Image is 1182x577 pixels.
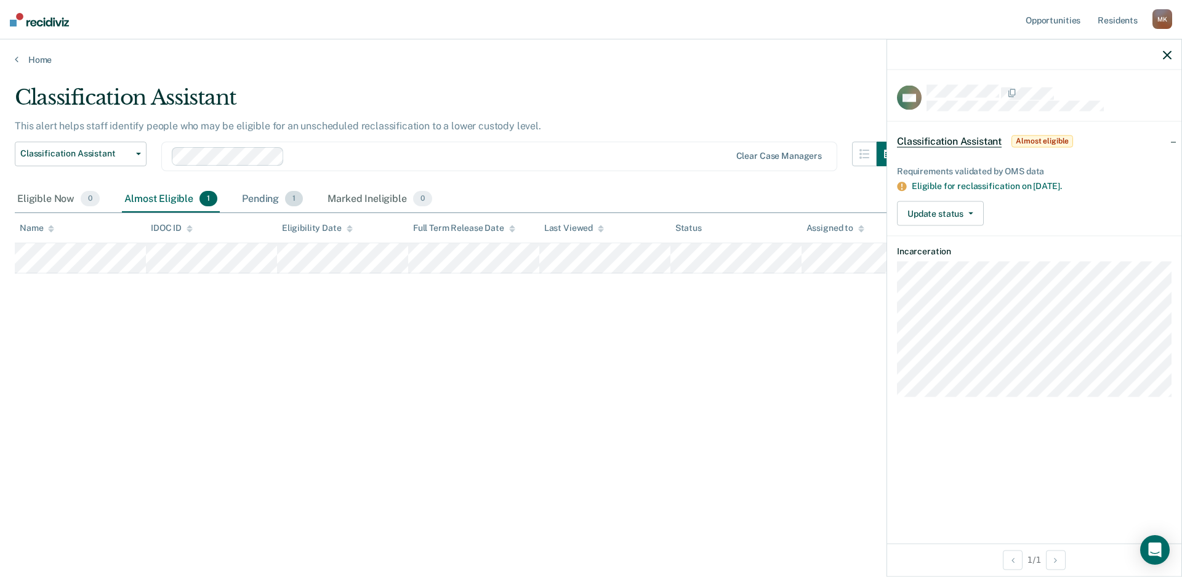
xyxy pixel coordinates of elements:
[239,186,305,213] div: Pending
[20,223,54,233] div: Name
[897,166,1172,176] div: Requirements validated by OMS data
[912,181,1172,192] div: Eligible for reclassification on [DATE].
[806,223,864,233] div: Assigned to
[1003,550,1023,570] button: Previous Opportunity
[887,543,1181,576] div: 1 / 1
[897,135,1002,147] span: Classification Assistant
[15,85,901,120] div: Classification Assistant
[897,246,1172,257] dt: Incarceration
[285,191,303,207] span: 1
[282,223,353,233] div: Eligibility Date
[1140,535,1170,565] div: Open Intercom Messenger
[736,151,822,161] div: Clear case managers
[151,223,193,233] div: IDOC ID
[81,191,100,207] span: 0
[20,148,131,159] span: Classification Assistant
[15,54,1167,65] a: Home
[199,191,217,207] span: 1
[1152,9,1172,29] div: M K
[10,13,69,26] img: Recidiviz
[544,223,604,233] div: Last Viewed
[413,223,515,233] div: Full Term Release Date
[897,201,984,226] button: Update status
[325,186,435,213] div: Marked Ineligible
[122,186,220,213] div: Almost Eligible
[413,191,432,207] span: 0
[887,121,1181,161] div: Classification AssistantAlmost eligible
[15,186,102,213] div: Eligible Now
[1046,550,1066,570] button: Next Opportunity
[675,223,702,233] div: Status
[15,120,541,132] p: This alert helps staff identify people who may be eligible for an unscheduled reclassification to...
[1011,135,1073,147] span: Almost eligible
